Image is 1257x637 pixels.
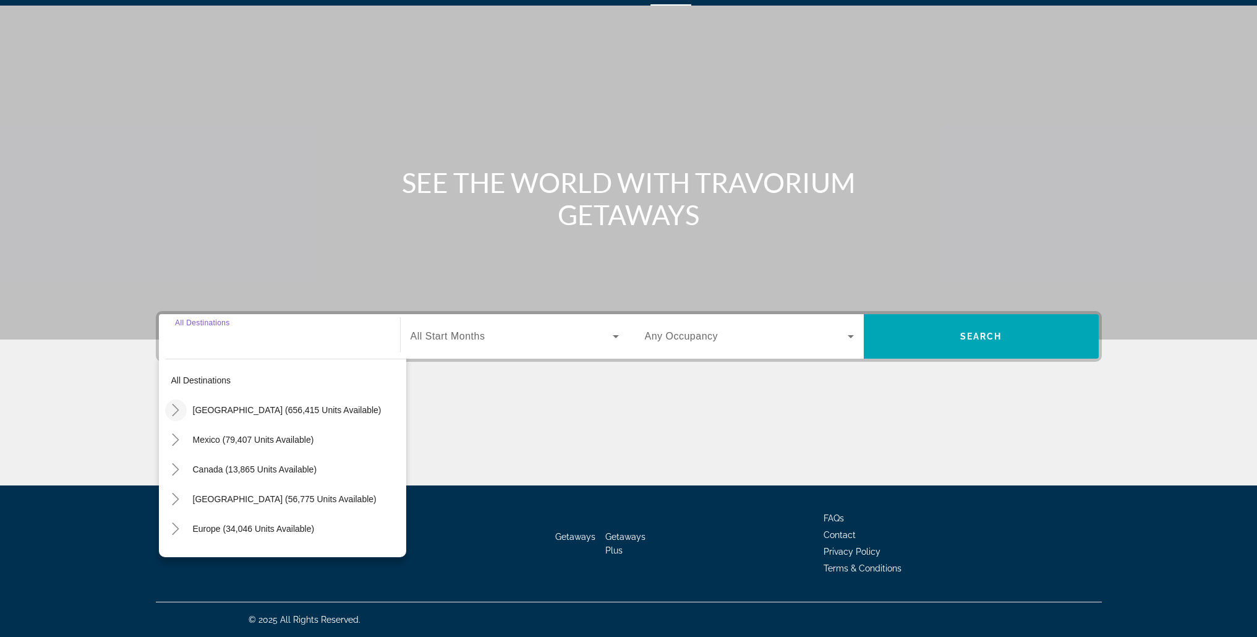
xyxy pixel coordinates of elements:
[165,489,187,510] button: Toggle Caribbean & Atlantic Islands (56,775 units available)
[824,563,901,573] a: Terms & Conditions
[193,435,314,445] span: Mexico (79,407 units available)
[397,166,861,231] h1: SEE THE WORLD WITH TRAVORIUM GETAWAYS
[249,615,360,625] span: © 2025 All Rights Reserved.
[193,524,315,534] span: Europe (34,046 units available)
[824,513,844,523] a: FAQs
[187,547,406,570] button: Australia (3,210 units available)
[193,464,317,474] span: Canada (13,865 units available)
[824,530,856,540] a: Contact
[159,314,1099,359] div: Search widget
[864,314,1099,359] button: Search
[193,405,381,415] span: [GEOGRAPHIC_DATA] (656,415 units available)
[645,331,718,341] span: Any Occupancy
[165,518,187,540] button: Toggle Europe (34,046 units available)
[411,331,485,341] span: All Start Months
[187,458,406,481] button: Canada (13,865 units available)
[165,429,187,451] button: Toggle Mexico (79,407 units available)
[175,318,230,327] span: All Destinations
[605,532,646,555] a: Getaways Plus
[193,494,377,504] span: [GEOGRAPHIC_DATA] (56,775 units available)
[187,429,406,451] button: Mexico (79,407 units available)
[171,375,231,385] span: All destinations
[165,459,187,481] button: Toggle Canada (13,865 units available)
[187,399,406,421] button: [GEOGRAPHIC_DATA] (656,415 units available)
[824,547,880,557] a: Privacy Policy
[165,548,187,570] button: Toggle Australia (3,210 units available)
[165,400,187,421] button: Toggle United States (656,415 units available)
[187,488,406,510] button: [GEOGRAPHIC_DATA] (56,775 units available)
[187,518,406,540] button: Europe (34,046 units available)
[165,369,406,391] button: All destinations
[960,331,1002,341] span: Search
[555,532,595,542] a: Getaways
